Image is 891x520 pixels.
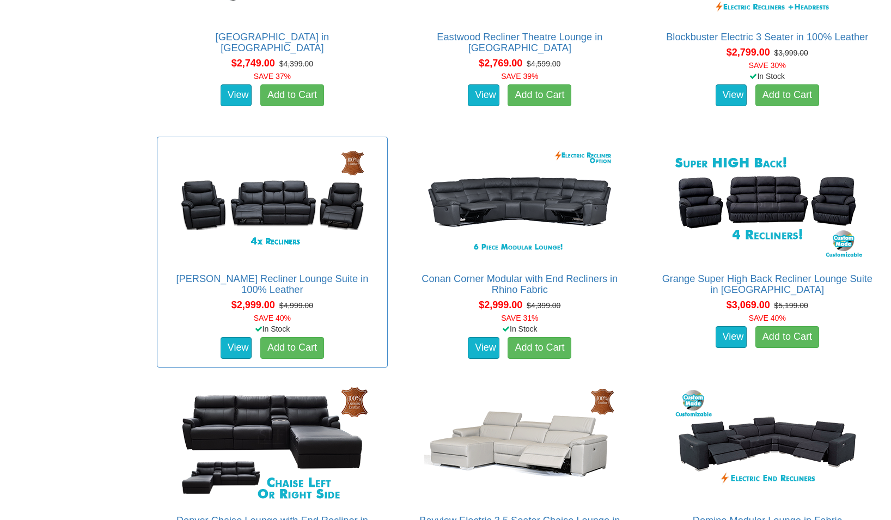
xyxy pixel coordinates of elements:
[749,61,786,70] font: SAVE 30%
[231,58,275,69] span: $2,749.00
[437,32,602,53] a: Eastwood Recliner Theatre Lounge in [GEOGRAPHIC_DATA]
[231,299,275,310] span: $2,999.00
[774,48,808,57] del: $3,999.00
[650,71,885,82] div: In Stock
[402,323,637,334] div: In Stock
[260,337,324,359] a: Add to Cart
[174,384,370,504] img: Denver Chaise Lounge with End Recliner in 100% Leather
[716,84,747,106] a: View
[527,59,560,68] del: $4,599.00
[468,84,499,106] a: View
[508,84,571,106] a: Add to Cart
[749,314,786,322] font: SAVE 40%
[254,314,291,322] font: SAVE 40%
[508,337,571,359] a: Add to Cart
[260,84,324,106] a: Add to Cart
[501,72,538,81] font: SAVE 39%
[422,384,618,504] img: Bayview Electric 3.5 Seater Chaise Lounge in 100% Leather
[468,337,499,359] a: View
[479,58,522,69] span: $2,769.00
[221,337,252,359] a: View
[774,301,808,310] del: $5,199.00
[479,299,522,310] span: $2,999.00
[666,32,868,42] a: Blockbuster Electric 3 Seater in 100% Leather
[279,301,313,310] del: $4,999.00
[221,84,252,106] a: View
[527,301,560,310] del: $4,399.00
[279,59,313,68] del: $4,399.00
[422,273,618,295] a: Conan Corner Modular with End Recliners in Rhino Fabric
[501,314,538,322] font: SAVE 31%
[727,299,770,310] span: $3,069.00
[669,384,865,504] img: Domino Modular Lounge in Fabric
[176,273,368,295] a: [PERSON_NAME] Recliner Lounge Suite in 100% Leather
[422,143,618,262] img: Conan Corner Modular with End Recliners in Rhino Fabric
[155,323,390,334] div: In Stock
[716,326,747,348] a: View
[755,326,819,348] a: Add to Cart
[755,84,819,106] a: Add to Cart
[669,143,865,262] img: Grange Super High Back Recliner Lounge Suite in Fabric
[254,72,291,81] font: SAVE 37%
[216,32,329,53] a: [GEOGRAPHIC_DATA] in [GEOGRAPHIC_DATA]
[174,143,370,262] img: Maxwell Recliner Lounge Suite in 100% Leather
[727,47,770,58] span: $2,799.00
[662,273,872,295] a: Grange Super High Back Recliner Lounge Suite in [GEOGRAPHIC_DATA]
